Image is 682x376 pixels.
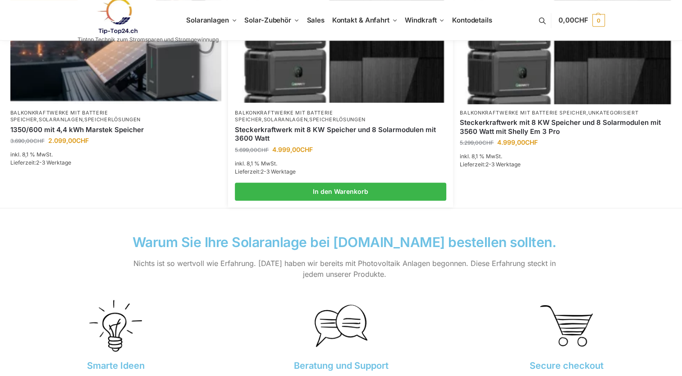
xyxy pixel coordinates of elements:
[235,110,333,123] a: Balkonkraftwerke mit Batterie Speicher
[78,37,219,42] p: Tiptop Technik zum Stromsparen und Stromgewinnung
[264,116,307,123] a: Solaranlagen
[10,151,222,159] p: inkl. 8,1 % MwSt.
[10,138,45,144] bdi: 3.690,00
[235,160,446,168] p: inkl. 8,1 % MwSt.
[460,361,672,370] h3: Secure checkout
[460,118,671,136] a: Steckerkraftwerk mit 8 KW Speicher und 8 Solarmodulen mit 3560 Watt mit Shelly Em 3 Pro
[307,16,325,24] span: Sales
[482,139,494,146] span: CHF
[460,152,671,160] p: inkl. 8,1 % MwSt.
[10,361,222,370] h3: Smarte Ideen
[244,16,291,24] span: Solar-Zubehör
[558,16,588,24] span: 0,00
[10,159,71,166] span: Lieferzeit:
[261,168,296,175] span: 2-3 Werktage
[405,16,436,24] span: Windkraft
[39,116,82,123] a: Solaranlagen
[10,110,108,123] a: Balkonkraftwerke mit Batterie Speicher
[84,116,141,123] a: Speicherlösungen
[525,138,538,146] span: CHF
[588,110,639,116] a: Unkategorisiert
[235,110,446,124] p: , ,
[10,110,222,124] p: , ,
[10,125,222,134] a: 1350/600 mit 4,4 kWh Marstek Speicher
[235,183,446,201] a: In den Warenkorb legen: „Steckerkraftwerk mit 8 KW Speicher und 8 Solarmodulen mit 3600 Watt“
[460,139,494,146] bdi: 5.299,00
[186,16,229,24] span: Solaranlagen
[497,138,538,146] bdi: 4.999,00
[272,146,313,153] bdi: 4.999,00
[460,110,671,116] p: ,
[257,147,269,153] span: CHF
[309,116,366,123] a: Speicherlösungen
[315,299,367,352] img: Balkon-Terrassen-Kraftwerke 15
[235,125,446,143] a: Steckerkraftwerk mit 8 KW Speicher und 8 Solarmodulen mit 3600 Watt
[460,110,586,116] a: Balkonkraftwerke mit Batterie Speicher
[89,299,142,352] img: Balkon-Terrassen-Kraftwerke 14
[235,361,447,370] h3: Beratung und Support
[48,137,89,144] bdi: 2.099,00
[452,16,492,24] span: Kontodetails
[36,159,71,166] span: 2-3 Werktage
[124,258,565,280] p: Nichts ist so wertvoll wie Erfahrung. [DATE] haben wir bereits mit Photovoltaik Anlagen begonnen....
[124,235,565,249] h2: Warum Sie Ihre Solaranlage bei [DOMAIN_NAME] bestellen sollten.
[235,147,269,153] bdi: 5.699,00
[540,299,593,352] img: Balkon-Terrassen-Kraftwerke 16
[558,7,604,34] a: 0,00CHF 0
[485,161,521,168] span: 2-3 Werktage
[592,14,605,27] span: 0
[235,168,296,175] span: Lieferzeit:
[332,16,389,24] span: Kontakt & Anfahrt
[33,138,45,144] span: CHF
[76,137,89,144] span: CHF
[300,146,313,153] span: CHF
[574,16,588,24] span: CHF
[460,161,521,168] span: Lieferzeit:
